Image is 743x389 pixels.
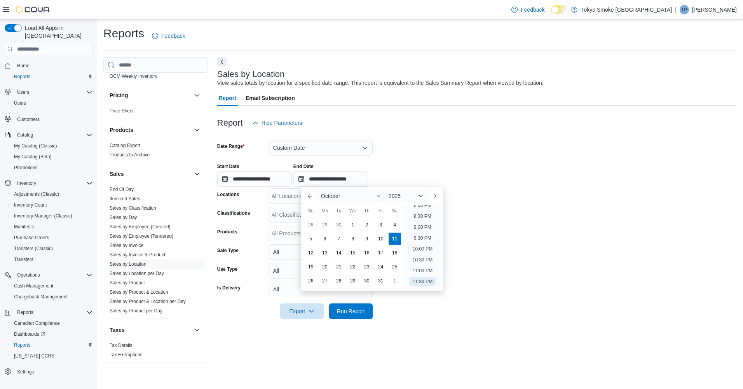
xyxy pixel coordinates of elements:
a: My Catalog (Beta) [11,152,55,161]
button: Run Report [329,303,373,319]
a: Products to Archive [110,152,150,158]
button: Operations [14,270,43,280]
button: Hide Parameters [249,115,305,131]
div: day-27 [319,275,331,287]
label: Locations [217,191,239,198]
a: Inventory Count [11,200,50,210]
div: Fr [375,205,387,217]
button: Previous Month [304,190,316,202]
div: day-29 [319,219,331,231]
span: Sales by Invoice & Product [110,252,165,258]
div: We [347,205,359,217]
div: day-15 [347,247,359,259]
span: Sales by Employee (Created) [110,224,171,230]
span: Reports [14,308,92,317]
span: Sales by Employee (Tendered) [110,233,173,239]
span: Reports [11,72,92,81]
button: Inventory Manager (Classic) [8,210,96,221]
span: Sales by Product per Day [110,308,162,314]
div: day-13 [319,247,331,259]
a: Tax Details [110,343,133,348]
label: Products [217,229,237,235]
button: All [269,263,373,279]
div: day-8 [347,233,359,245]
span: Catalog [17,132,33,138]
button: Reports [8,71,96,82]
div: Tu [333,205,345,217]
a: Tax Exemptions [110,352,143,357]
span: Transfers (Classic) [14,245,53,252]
div: day-10 [375,233,387,245]
button: Inventory [14,179,39,188]
input: Press the down key to open a popover containing a calendar. [217,171,292,187]
div: day-20 [319,261,331,273]
button: Reports [8,340,96,350]
div: day-19 [305,261,317,273]
span: Sales by Day [110,214,137,221]
a: Canadian Compliance [11,319,63,328]
div: day-7 [333,233,345,245]
span: Adjustments (Classic) [11,189,92,199]
button: Products [110,126,191,134]
label: Is Delivery [217,285,241,291]
span: Promotions [14,165,38,171]
span: Sales by Product & Location per Day [110,298,186,305]
span: Run Report [337,307,365,315]
button: Next month [428,190,440,202]
a: Cash Management [11,281,56,291]
a: Catalog Export [110,143,140,148]
span: Purchase Orders [11,233,92,242]
button: Reports [14,308,37,317]
span: Tax Exemptions [110,352,143,358]
span: Inventory Count [14,202,47,208]
h3: Products [110,126,133,134]
a: Home [14,61,33,70]
div: day-23 [361,261,373,273]
a: Feedback [149,28,188,44]
button: Export [280,303,324,319]
div: Button. Open the year selector. 2025 is currently selected. [385,190,426,202]
a: Sales by Product & Location per Day [110,299,186,304]
span: Feedback [521,6,544,14]
button: Inventory Count [8,200,96,210]
li: 9:30 PM [411,233,434,243]
span: End Of Day [110,186,134,193]
span: Chargeback Management [11,292,92,301]
span: Inventory [17,180,36,186]
span: Report [219,90,236,106]
button: My Catalog (Beta) [8,151,96,162]
div: day-5 [305,233,317,245]
button: Inventory [2,178,96,189]
div: October, 2025 [304,218,402,288]
a: Price Sheet [110,108,134,114]
span: Reports [17,309,33,315]
div: day-30 [333,219,345,231]
span: OCM Weekly Inventory [110,73,157,79]
button: Chargeback Management [8,291,96,302]
div: Mo [319,205,331,217]
h3: Sales [110,170,124,178]
span: Adjustments (Classic) [14,191,59,197]
span: Customers [17,116,40,123]
a: Adjustments (Classic) [11,189,62,199]
a: Reports [11,340,33,350]
h3: Report [217,118,243,128]
span: Reports [14,74,30,80]
li: 8:30 PM [411,212,434,221]
a: Transfers [11,255,37,264]
a: Feedback [508,2,548,18]
input: Press the down key to enter a popover containing a calendar. Press the escape key to close the po... [293,171,368,187]
span: Dashboards [14,331,45,337]
a: Sales by Classification [110,205,156,211]
span: Settings [17,369,34,375]
a: Transfers (Classic) [11,244,56,253]
li: 8:00 PM [411,201,434,210]
div: day-18 [389,247,401,259]
div: View sales totals by location for a specified date range. This report is equivalent to the Sales ... [217,79,544,87]
label: Start Date [217,163,239,170]
span: Operations [17,272,40,278]
li: 10:00 PM [410,244,436,254]
a: Sales by Day [110,215,137,220]
button: All [269,244,373,260]
button: Reports [2,307,96,318]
